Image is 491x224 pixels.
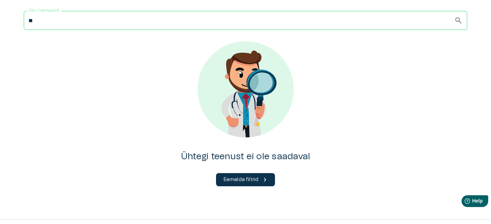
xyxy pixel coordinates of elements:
label: Otsi teenuseid [28,8,59,14]
iframe: Help widget launcher [437,192,491,212]
p: Eemalda filtrid [224,176,258,183]
h4: Ühtegi teenust ei ole saadaval [181,151,310,162]
button: Eemalda filtrid [216,173,275,186]
img: Not found [197,41,294,137]
span: search [454,16,463,25]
